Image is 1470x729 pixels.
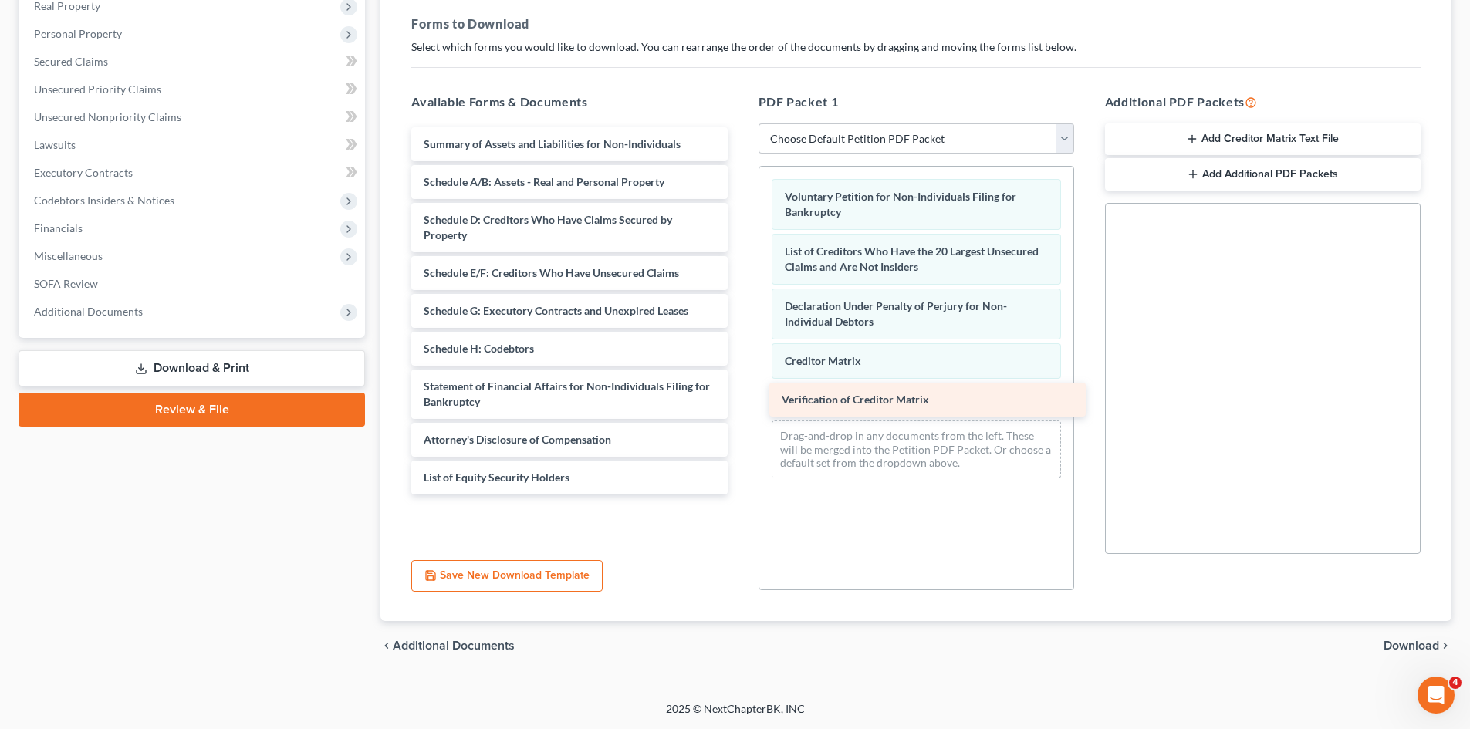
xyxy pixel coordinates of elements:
[22,76,365,103] a: Unsecured Priority Claims
[34,277,98,290] span: SOFA Review
[759,93,1074,111] h5: PDF Packet 1
[34,249,103,262] span: Miscellaneous
[424,380,710,408] span: Statement of Financial Affairs for Non-Individuals Filing for Bankruptcy
[22,103,365,131] a: Unsecured Nonpriority Claims
[1449,677,1462,689] span: 4
[411,93,727,111] h5: Available Forms & Documents
[34,221,83,235] span: Financials
[1384,640,1451,652] button: Download chevron_right
[411,560,603,592] button: Save New Download Template
[1384,640,1439,652] span: Download
[34,55,108,68] span: Secured Claims
[424,137,681,150] span: Summary of Assets and Liabilities for Non-Individuals
[1105,158,1421,191] button: Add Additional PDF Packets
[34,27,122,40] span: Personal Property
[22,159,365,187] a: Executory Contracts
[19,393,365,427] a: Review & File
[296,701,1175,729] div: 2025 © NextChapterBK, INC
[424,213,672,241] span: Schedule D: Creditors Who Have Claims Secured by Property
[393,640,515,652] span: Additional Documents
[1105,123,1421,156] button: Add Creditor Matrix Text File
[34,138,76,151] span: Lawsuits
[380,640,515,652] a: chevron_left Additional Documents
[411,15,1421,33] h5: Forms to Download
[380,640,393,652] i: chevron_left
[1439,640,1451,652] i: chevron_right
[772,420,1061,478] div: Drag-and-drop in any documents from the left. These will be merged into the Petition PDF Packet. ...
[424,175,664,188] span: Schedule A/B: Assets - Real and Personal Property
[34,194,174,207] span: Codebtors Insiders & Notices
[424,471,569,484] span: List of Equity Security Holders
[34,305,143,318] span: Additional Documents
[785,190,1016,218] span: Voluntary Petition for Non-Individuals Filing for Bankruptcy
[785,299,1007,328] span: Declaration Under Penalty of Perjury for Non-Individual Debtors
[22,48,365,76] a: Secured Claims
[785,354,861,367] span: Creditor Matrix
[424,342,534,355] span: Schedule H: Codebtors
[1105,93,1421,111] h5: Additional PDF Packets
[1418,677,1455,714] iframe: Intercom live chat
[22,131,365,159] a: Lawsuits
[782,393,929,406] span: Verification of Creditor Matrix
[424,266,679,279] span: Schedule E/F: Creditors Who Have Unsecured Claims
[424,304,688,317] span: Schedule G: Executory Contracts and Unexpired Leases
[411,39,1421,55] p: Select which forms you would like to download. You can rearrange the order of the documents by dr...
[34,166,133,179] span: Executory Contracts
[34,110,181,123] span: Unsecured Nonpriority Claims
[424,433,611,446] span: Attorney's Disclosure of Compensation
[785,245,1039,273] span: List of Creditors Who Have the 20 Largest Unsecured Claims and Are Not Insiders
[22,270,365,298] a: SOFA Review
[34,83,161,96] span: Unsecured Priority Claims
[19,350,365,386] a: Download & Print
